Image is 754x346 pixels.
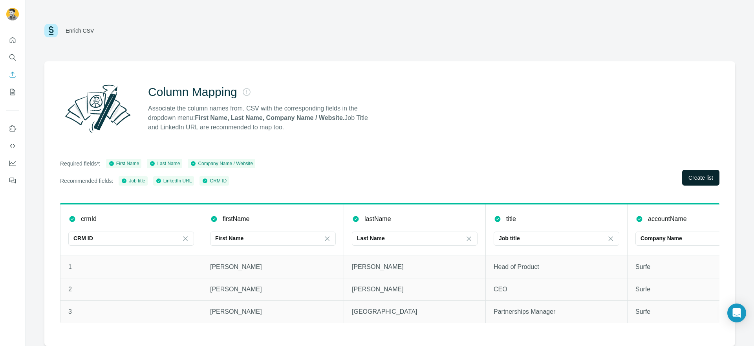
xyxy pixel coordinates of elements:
button: Use Surfe API [6,139,19,153]
p: lastName [364,214,391,224]
p: [GEOGRAPHIC_DATA] [352,307,478,317]
div: First Name [108,160,139,167]
strong: First Name, Last Name, Company Name / Website. [195,114,344,121]
p: First Name [215,234,243,242]
p: Company Name [641,234,682,242]
button: My lists [6,85,19,99]
div: Job title [121,177,145,184]
p: title [506,214,516,224]
p: [PERSON_NAME] [352,262,478,272]
button: Create list [682,170,719,186]
img: Surfe Logo [44,24,58,37]
button: Dashboard [6,156,19,170]
p: Partnerships Manager [494,307,619,317]
p: accountName [648,214,687,224]
span: Create list [688,174,713,182]
p: Head of Product [494,262,619,272]
p: Associate the column names from. CSV with the corresponding fields in the dropdown menu: Job Titl... [148,104,375,132]
p: CEO [494,285,619,294]
p: Job title [499,234,520,242]
p: crmId [81,214,97,224]
div: LinkedIn URL [156,177,192,184]
button: Use Surfe on LinkedIn [6,121,19,136]
p: Recommended fields: [60,177,113,185]
img: Avatar [6,8,19,20]
p: 2 [68,285,194,294]
p: [PERSON_NAME] [352,285,478,294]
button: Enrich CSV [6,68,19,82]
p: [PERSON_NAME] [210,285,336,294]
p: 1 [68,262,194,272]
p: CRM ID [73,234,93,242]
div: Last Name [149,160,180,167]
button: Feedback [6,173,19,188]
div: Enrich CSV [66,27,94,35]
img: Surfe Illustration - Column Mapping [60,80,135,137]
div: Company Name / Website [190,160,253,167]
button: Search [6,50,19,64]
p: Last Name [357,234,385,242]
p: firstName [223,214,249,224]
div: Open Intercom Messenger [727,304,746,322]
div: CRM ID [202,177,227,184]
p: [PERSON_NAME] [210,307,336,317]
button: Quick start [6,33,19,47]
p: [PERSON_NAME] [210,262,336,272]
p: 3 [68,307,194,317]
h2: Column Mapping [148,85,237,99]
p: Required fields*: [60,160,101,167]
